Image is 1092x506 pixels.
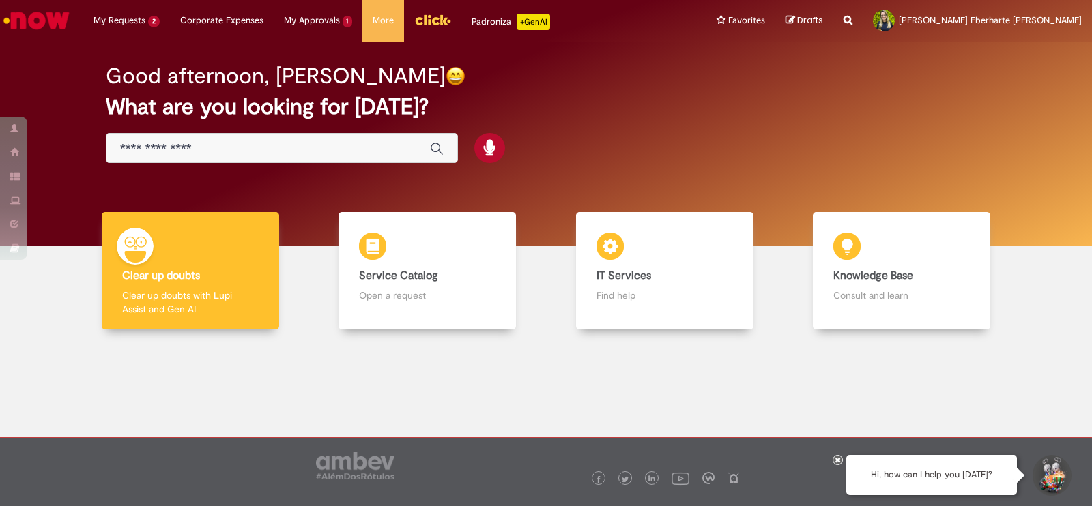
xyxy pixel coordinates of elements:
img: logo_footer_youtube.png [672,469,689,487]
p: Open a request [359,288,495,302]
img: logo_footer_naosei.png [728,472,740,484]
img: logo_footer_ambev_rotulo_gray.png [316,452,394,479]
a: IT Services Find help [546,212,784,330]
img: logo_footer_twitter.png [622,476,629,483]
span: My Requests [94,14,145,27]
img: logo_footer_workplace.png [702,472,715,484]
img: click_logo_yellow_360x200.png [414,10,451,30]
p: Find help [597,288,733,302]
img: happy-face.png [446,66,465,86]
a: Knowledge Base Consult and learn [784,212,1021,330]
img: logo_footer_linkedin.png [648,475,655,483]
a: Drafts [786,14,823,27]
a: Service Catalog Open a request [309,212,547,330]
span: My Approvals [284,14,340,27]
span: 2 [148,16,160,27]
img: ServiceNow [1,7,72,34]
div: Hi, how can I help you [DATE]? [846,455,1017,495]
span: 1 [343,16,353,27]
span: [PERSON_NAME] Eberharte [PERSON_NAME] [899,14,1082,26]
p: +GenAi [517,14,550,30]
p: Clear up doubts with Lupi Assist and Gen AI [122,288,259,316]
h2: What are you looking for [DATE]? [106,95,986,119]
span: More [373,14,394,27]
b: Clear up doubts [122,269,200,282]
div: Padroniza [472,14,550,30]
span: Drafts [797,14,823,27]
span: Favorites [728,14,765,27]
span: Corporate Expenses [180,14,263,27]
a: Clear up doubts Clear up doubts with Lupi Assist and Gen AI [72,212,309,330]
b: Knowledge Base [833,269,913,282]
p: Consult and learn [833,288,970,302]
button: Start Support Conversation [1031,455,1072,496]
img: logo_footer_facebook.png [595,476,602,483]
h2: Good afternoon, [PERSON_NAME] [106,64,446,88]
b: Service Catalog [359,269,438,282]
b: IT Services [597,269,651,282]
